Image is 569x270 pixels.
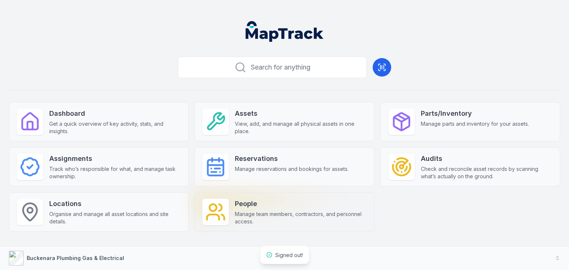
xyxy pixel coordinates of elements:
a: PeopleManage team members, contractors, and personnel access. [194,192,374,232]
a: LocationsOrganise and manage all asset locations and site details. [9,192,189,232]
a: AssetsView, add, and manage all physical assets in one place. [194,102,374,141]
span: Search for anything [251,62,310,72]
button: Search for anything [178,57,367,78]
strong: Assignments [49,153,181,164]
span: View, add, and manage all physical assets in one place. [235,120,366,135]
strong: Parts/Inventory [421,108,529,119]
strong: Locations [49,199,181,209]
a: DashboardGet a quick overview of key activity, stats, and insights. [9,102,189,141]
nav: Global [234,21,335,42]
strong: Buckenara Plumbing Gas & Electrical [27,255,124,261]
strong: People [235,199,366,209]
span: Manage parts and inventory for your assets. [421,120,529,128]
strong: Dashboard [49,108,181,119]
a: ReservationsManage reservations and bookings for assets. [194,147,374,186]
span: Signed out! [275,252,303,258]
a: AuditsCheck and reconcile asset records by scanning what’s actually on the ground. [380,147,560,186]
span: Check and reconcile asset records by scanning what’s actually on the ground. [421,165,552,180]
span: Manage reservations and bookings for assets. [235,165,349,173]
a: Parts/InventoryManage parts and inventory for your assets. [380,102,560,141]
strong: Assets [235,108,366,119]
span: Organise and manage all asset locations and site details. [49,210,181,225]
span: Manage team members, contractors, and personnel access. [235,210,366,225]
a: AssignmentsTrack who’s responsible for what, and manage task ownership. [9,147,189,186]
strong: Audits [421,153,552,164]
span: Track who’s responsible for what, and manage task ownership. [49,165,181,180]
strong: Reservations [235,153,349,164]
span: Get a quick overview of key activity, stats, and insights. [49,120,181,135]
